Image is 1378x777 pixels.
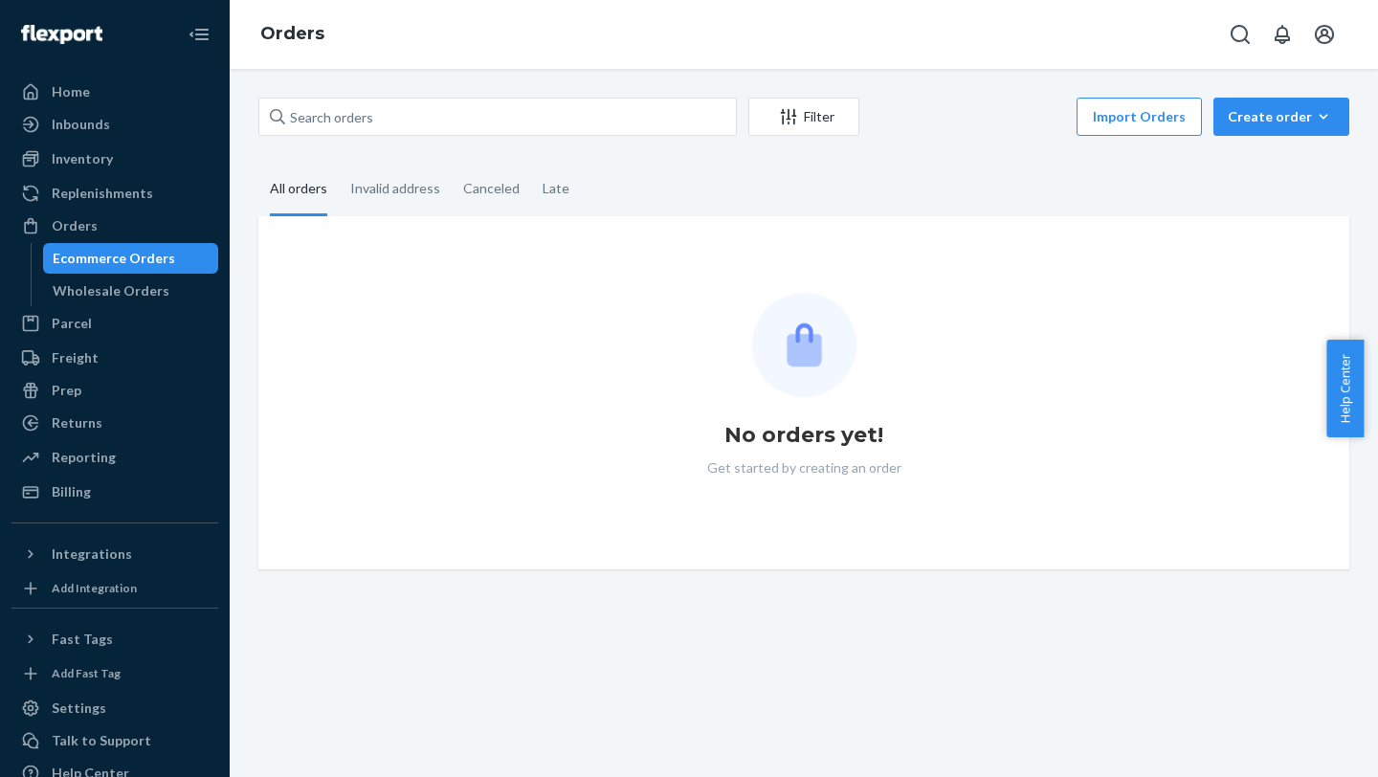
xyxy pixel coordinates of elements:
div: Prep [52,381,81,400]
div: Integrations [52,544,132,564]
div: Parcel [52,314,92,333]
h1: No orders yet! [724,420,883,451]
div: Inventory [52,149,113,168]
a: Orders [11,211,218,241]
div: Invalid address [350,164,440,213]
div: Replenishments [52,184,153,203]
div: Filter [749,107,858,126]
img: Flexport logo [21,25,102,44]
div: Inbounds [52,115,110,134]
a: Replenishments [11,178,218,209]
button: Close Navigation [180,15,218,54]
div: All orders [270,164,327,216]
div: Returns [52,413,102,433]
ol: breadcrumbs [245,7,340,62]
div: Create order [1228,107,1335,126]
a: Reporting [11,442,218,473]
a: Home [11,77,218,107]
div: Canceled [463,164,520,213]
div: Wholesale Orders [53,281,169,300]
a: Inventory [11,144,218,174]
div: Reporting [52,448,116,467]
a: Add Integration [11,577,218,600]
div: Fast Tags [52,630,113,649]
a: Add Fast Tag [11,662,218,685]
button: Open account menu [1305,15,1344,54]
a: Wholesale Orders [43,276,219,306]
button: Create order [1213,98,1349,136]
p: Get started by creating an order [707,458,901,477]
input: Search orders [258,98,737,136]
a: Settings [11,693,218,723]
div: Late [543,164,569,213]
div: Orders [52,216,98,235]
button: Integrations [11,539,218,569]
a: Ecommerce Orders [43,243,219,274]
div: Home [52,82,90,101]
a: Orders [260,23,324,44]
button: Import Orders [1077,98,1202,136]
div: Add Fast Tag [52,665,121,681]
a: Inbounds [11,109,218,140]
div: Ecommerce Orders [53,249,175,268]
div: Talk to Support [52,731,151,750]
button: Fast Tags [11,624,218,655]
a: Prep [11,375,218,406]
button: Open Search Box [1221,15,1259,54]
button: Filter [748,98,859,136]
a: Freight [11,343,218,373]
button: Open notifications [1263,15,1301,54]
a: Parcel [11,308,218,339]
a: Billing [11,477,218,507]
div: Add Integration [52,580,137,596]
div: Settings [52,699,106,718]
div: Billing [52,482,91,501]
a: Talk to Support [11,725,218,756]
button: Help Center [1326,340,1364,437]
div: Freight [52,348,99,367]
a: Returns [11,408,218,438]
img: Empty list [752,293,856,397]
